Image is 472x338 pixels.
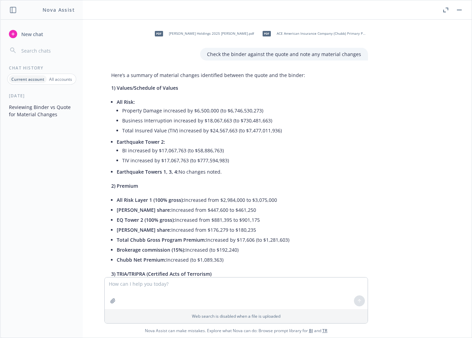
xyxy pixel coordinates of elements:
span: [PERSON_NAME] share: [117,207,171,213]
li: Increased from $447,600 to $461,250 [117,205,361,215]
span: Total Chubb Gross Program Premium: [117,237,206,243]
li: No changes noted. [117,167,361,177]
li: TIV increased by $17,067,763 (to $777,594,983) [122,155,361,165]
span: [PERSON_NAME] share: [117,227,171,233]
span: Chubb Net Premium: [117,257,166,263]
li: Business Interruption increased by $18,067,663 (to $730,481,663) [122,116,361,126]
span: Earthquake Towers 1, 3, 4: [117,168,179,175]
p: Check the binder against the quote and note any material changes [207,51,361,58]
span: New chat [20,31,43,38]
span: Nova Assist can make mistakes. Explore what Nova can do: Browse prompt library for and [3,324,469,338]
li: Increased from $176,279 to $180,235 [117,225,361,235]
input: Search chats [20,46,74,55]
div: pdf[PERSON_NAME] Holdings 2025 [PERSON_NAME].pdf [150,25,255,42]
div: pdfACE American Insurance Company (Chubb) Primary Property $250M (15) Quote- Revised.pdf [258,25,368,42]
span: 1) Values/Schedule of Values [111,85,178,91]
span: Brokerage commission (15%): [117,247,185,253]
li: Total Insured Value (TIV) increased by $24,567,663 (to $7,477,011,936) [122,126,361,135]
li: Increased by $17,606 (to $1,281,603) [117,235,361,245]
span: All Risk Layer 1 (100% gross): [117,197,184,203]
span: pdf [263,31,271,36]
button: Reviewing Binder vs Quote for Material Changes [6,101,77,120]
span: All Risk: [117,99,135,105]
div: Chat History [1,65,83,71]
li: Property Damage increased by $6,500,000 (to $6,746,530,273) [122,106,361,116]
span: EQ Tower 2 (100% gross): [117,217,175,223]
a: BI [309,328,313,334]
div: [DATE] [1,93,83,99]
li: Increased (to $1,089,363) [117,255,361,265]
span: 3) TRIA/TRIPRA (Certified Acts of Terrorism) [111,271,211,277]
span: pdf [155,31,163,36]
span: Earthquake Tower 2: [117,139,165,145]
li: Increased (to $192,240) [117,245,361,255]
li: Increased from $2,984,000 to $3,075,000 [117,195,361,205]
span: 2) Premium [111,183,138,189]
span: ACE American Insurance Company (Chubb) Primary Property $250M (15) Quote- Revised.pdf [277,31,367,36]
a: TR [322,328,327,334]
p: Web search is disabled when a file is uploaded [109,313,364,319]
li: BI increased by $17,067,763 (to $58,886,763) [122,145,361,155]
li: Increased from $881,395 to $901,175 [117,215,361,225]
button: New chat [6,28,77,40]
span: [PERSON_NAME] Holdings 2025 [PERSON_NAME].pdf [169,31,254,36]
p: Current account [11,76,44,82]
h1: Nova Assist [43,6,75,13]
p: All accounts [49,76,72,82]
p: Here’s a summary of material changes identified between the quote and the binder: [111,72,361,79]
